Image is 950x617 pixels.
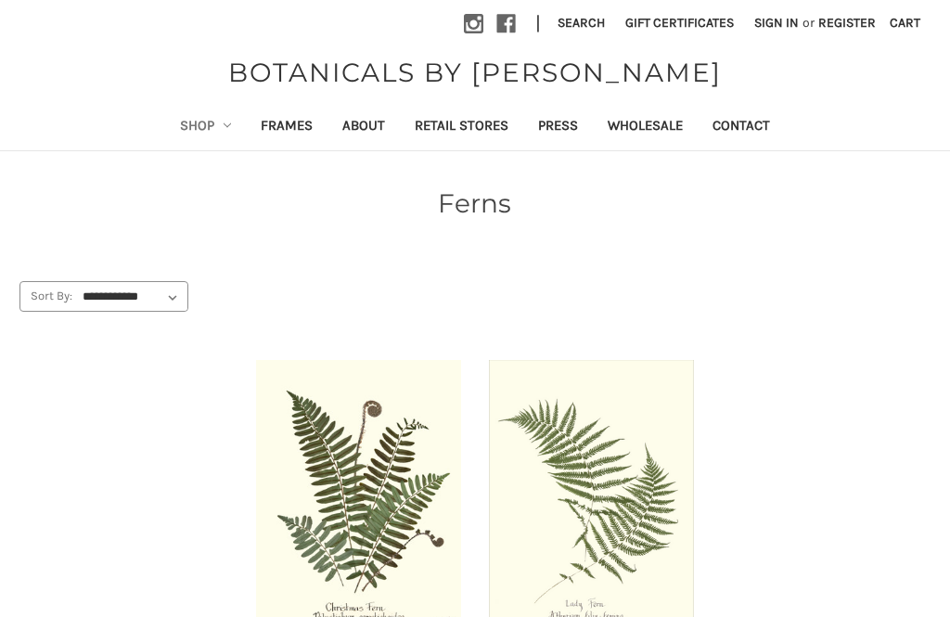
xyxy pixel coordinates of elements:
[219,53,731,92] a: BOTANICALS BY [PERSON_NAME]
[20,282,72,310] label: Sort By:
[523,105,593,150] a: Press
[890,15,920,31] span: Cart
[19,184,931,223] h1: Ferns
[593,105,698,150] a: Wholesale
[529,9,547,39] li: |
[801,13,816,32] span: or
[327,105,400,150] a: About
[246,105,327,150] a: Frames
[698,105,785,150] a: Contact
[400,105,523,150] a: Retail Stores
[165,105,247,150] a: Shop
